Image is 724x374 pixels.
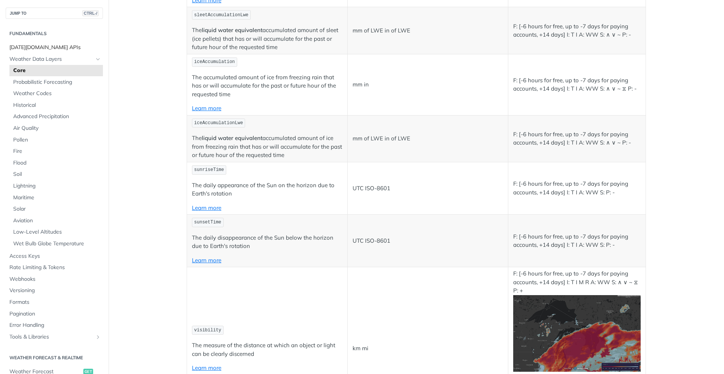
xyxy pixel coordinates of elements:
span: Air Quality [13,125,101,132]
a: [DATE][DOMAIN_NAME] APIs [6,42,103,53]
span: Core [13,67,101,74]
span: Rate Limiting & Tokens [9,264,101,271]
span: Aviation [13,217,101,225]
a: Probabilistic Forecasting [9,77,103,88]
a: Tools & LibrariesShow subpages for Tools & Libraries [6,331,103,343]
p: mm of LWE in of LWE [353,134,503,143]
button: JUMP TOCTRL-/ [6,8,103,19]
span: Soil [13,171,101,178]
a: Webhooks [6,274,103,285]
a: Learn more [192,105,221,112]
span: Fire [13,148,101,155]
a: Formats [6,297,103,308]
a: Access Keys [6,251,103,262]
p: F: [-6 hours for free, up to -7 days for paying accounts, +14 days] I: T I A: WW S: P: - [513,180,641,197]
span: Maritime [13,194,101,202]
span: iceAccumulationLwe [194,120,243,126]
a: Advanced Precipitation [9,111,103,122]
strong: liquid water equivalent [202,26,262,34]
strong: liquid water equivalent [202,134,262,142]
p: The accumulated amount of ice from freezing rain that has or will accumulate for the past or futu... [192,134,342,160]
a: Low-Level Altitudes [9,226,103,238]
span: CTRL-/ [82,10,99,16]
span: Lightning [13,182,101,190]
p: The accumulated amount of ice from freezing rain that has or will accumulate for the past or futu... [192,73,342,99]
a: Learn more [192,364,221,371]
a: Flood [9,157,103,169]
a: Weather Codes [9,88,103,99]
a: Versioning [6,285,103,296]
h2: Weather Forecast & realtime [6,354,103,361]
span: Pagination [9,310,101,318]
span: Tools & Libraries [9,333,93,341]
span: Weather Codes [13,90,101,97]
span: sunsetTime [194,220,221,225]
span: [DATE][DOMAIN_NAME] APIs [9,44,101,51]
p: F: [-6 hours for free, up to -7 days for paying accounts, +14 days] I: T I A: WW S: ∧ ∨ ~ P: - [513,22,641,39]
p: The daily disappearance of the Sun below the horizon due to Earth's rotation [192,234,342,251]
span: Wet Bulb Globe Temperature [13,240,101,248]
span: Low-Level Altitudes [13,228,101,236]
a: Lightning [9,180,103,192]
a: Solar [9,203,103,215]
span: sunriseTime [194,167,224,172]
span: Webhooks [9,275,101,283]
a: Historical [9,100,103,111]
span: Probabilistic Forecasting [13,78,101,86]
a: Air Quality [9,123,103,134]
p: The accumulated amount of sleet (ice pellets) that has or will accumulate for the past or future ... [192,26,342,52]
a: Weather Data LayersHide subpages for Weather Data Layers [6,54,103,65]
p: F: [-6 hours for free, up to -7 days for paying accounts, +14 days] I: T I M R A: WW S: ∧ ∨ ~ ⧖ P: + [513,269,641,371]
span: Advanced Precipitation [13,113,101,120]
a: Maritime [9,192,103,203]
span: Versioning [9,287,101,294]
span: visibility [194,328,221,333]
a: Aviation [9,215,103,226]
p: F: [-6 hours for free, up to -7 days for paying accounts, +14 days] I: T I A: WW S: ∧ ∨ ~ ⧖ P: - [513,76,641,93]
p: mm of LWE in of LWE [353,26,503,35]
p: mm in [353,80,503,89]
a: Core [9,65,103,76]
h2: Fundamentals [6,30,103,37]
span: Solar [13,205,101,213]
p: UTC ISO-8601 [353,184,503,193]
span: Flood [13,159,101,167]
a: Wet Bulb Globe Temperature [9,238,103,249]
a: Pollen [9,134,103,146]
span: Expand image [513,329,641,336]
a: Fire [9,146,103,157]
a: Pagination [6,308,103,320]
p: F: [-6 hours for free, up to -7 days for paying accounts, +14 days] I: T I A: WW S: P: - [513,232,641,249]
p: The daily appearance of the Sun on the horizon due to Earth's rotation [192,181,342,198]
span: Historical [13,102,101,109]
p: km mi [353,344,503,353]
p: The measure of the distance at which an object or light can be clearly discerned [192,341,342,358]
span: iceAccumulation [194,59,235,65]
span: Error Handling [9,322,101,329]
span: sleetAccumulationLwe [194,12,248,18]
p: F: [-6 hours for free, up to -7 days for paying accounts, +14 days] I: T I A: WW S: ∧ ∨ ~ P: - [513,130,641,147]
a: Learn more [192,257,221,264]
button: Hide subpages for Weather Data Layers [95,56,101,62]
span: Formats [9,299,101,306]
span: Pollen [13,136,101,144]
button: Show subpages for Tools & Libraries [95,334,101,340]
p: UTC ISO-8601 [353,237,503,245]
a: Rate Limiting & Tokens [6,262,103,273]
span: Weather Data Layers [9,55,93,63]
a: Error Handling [6,320,103,331]
a: Soil [9,169,103,180]
a: Learn more [192,204,221,211]
span: Access Keys [9,252,101,260]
